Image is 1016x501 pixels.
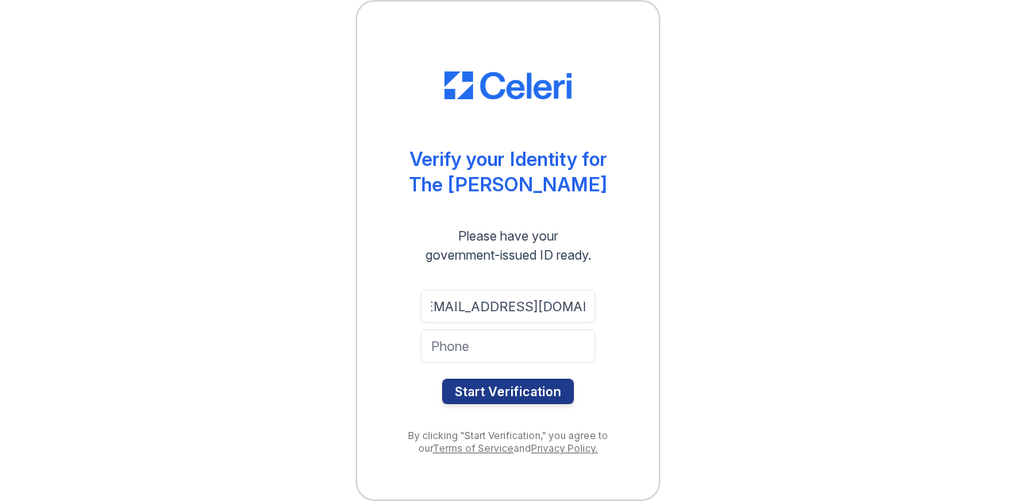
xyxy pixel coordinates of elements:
[421,330,595,363] input: Phone
[433,442,514,454] a: Terms of Service
[444,71,571,100] img: CE_Logo_Blue-a8612792a0a2168367f1c8372b55b34899dd931a85d93a1a3d3e32e68fde9ad4.png
[421,290,595,323] input: Email
[389,430,627,455] div: By clicking "Start Verification," you agree to our and
[442,379,574,404] button: Start Verification
[531,442,598,454] a: Privacy Policy.
[409,147,607,198] div: Verify your Identity for The [PERSON_NAME]
[397,226,620,264] div: Please have your government-issued ID ready.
